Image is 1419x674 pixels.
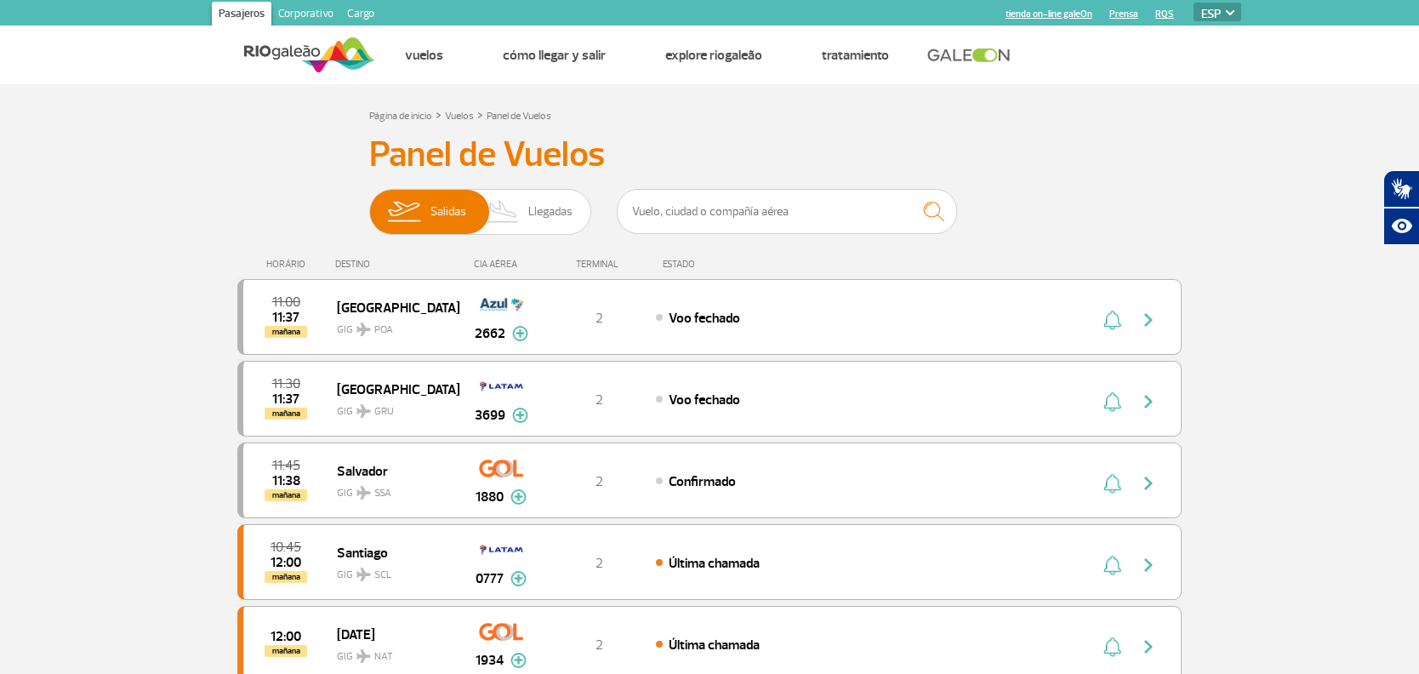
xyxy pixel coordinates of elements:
[1138,310,1159,330] img: seta-direita-painel-voo.svg
[1138,637,1159,657] img: seta-direita-painel-voo.svg
[337,640,446,665] span: GIG
[377,190,430,234] img: slider-embarque
[212,2,271,29] a: Pasajeros
[337,558,446,583] span: GIG
[374,486,391,501] span: SSA
[1383,170,1419,245] div: Plugin de acessibilidade da Hand Talk.
[476,487,504,507] span: 1880
[374,323,393,338] span: POA
[356,568,371,581] img: destiny_airplane.svg
[356,649,371,663] img: destiny_airplane.svg
[1138,555,1159,575] img: seta-direita-painel-voo.svg
[665,47,762,64] a: Explore RIOgaleão
[478,190,528,234] img: slider-desembarque
[265,645,307,657] span: mañana
[1109,9,1138,20] a: Prensa
[1103,473,1121,494] img: sino-painel-voo.svg
[510,489,527,505] img: mais-info-painel-voo.svg
[669,310,740,327] span: Voo fechado
[510,571,527,586] img: mais-info-painel-voo.svg
[1006,9,1092,20] a: tienda on-line galeOn
[669,637,760,654] span: Última chamada
[405,47,443,64] a: Vuelos
[265,326,307,338] span: mañana
[356,323,371,336] img: destiny_airplane.svg
[242,259,335,270] div: HORÁRIO
[271,557,301,568] span: 2025-08-26 12:00:00
[617,189,957,234] input: Vuelo, ciudad o compañía aérea
[356,404,371,418] img: destiny_airplane.svg
[596,473,603,490] span: 2
[1138,391,1159,412] img: seta-direita-painel-voo.svg
[272,311,299,323] span: 2025-08-26 11:37:00
[1383,208,1419,245] button: Abrir recursos assistivos.
[512,408,528,423] img: mais-info-painel-voo.svg
[445,110,474,123] a: Vuelos
[337,541,446,563] span: Santiago
[1103,555,1121,575] img: sino-painel-voo.svg
[459,259,544,270] div: CIA AÉREA
[1155,9,1174,20] a: RQS
[477,105,483,124] a: >
[1103,310,1121,330] img: sino-painel-voo.svg
[669,555,760,572] span: Última chamada
[369,110,432,123] a: Página de inicio
[512,326,528,341] img: mais-info-painel-voo.svg
[503,47,606,64] a: Cómo llegar y salir
[265,489,307,501] span: mañana
[271,631,301,643] span: 2025-08-26 12:00:00
[669,391,740,408] span: Voo fechado
[272,393,299,405] span: 2025-08-26 11:37:56
[272,378,300,390] span: 2025-08-26 11:30:00
[1383,170,1419,208] button: Abrir tradutor de língua de sinais.
[1138,473,1159,494] img: seta-direita-painel-voo.svg
[436,105,442,124] a: >
[669,473,736,490] span: Confirmado
[476,650,504,671] span: 1934
[475,405,505,426] span: 3699
[487,110,551,123] a: Panel de Vuelos
[271,541,301,553] span: 2025-08-26 10:45:00
[335,259,459,270] div: DESTINO
[337,378,446,400] span: [GEOGRAPHIC_DATA]
[337,460,446,482] span: Salvador
[272,460,300,471] span: 2025-08-26 11:45:00
[374,649,393,665] span: NAT
[596,637,603,654] span: 2
[596,310,603,327] span: 2
[475,323,505,344] span: 2662
[510,653,527,668] img: mais-info-painel-voo.svg
[374,568,391,583] span: SCL
[337,296,446,318] span: [GEOGRAPHIC_DATA]
[337,395,446,420] span: GIG
[356,486,371,500] img: destiny_airplane.svg
[265,408,307,420] span: mañana
[1103,391,1121,412] img: sino-painel-voo.svg
[430,190,466,234] span: Salidas
[272,296,300,308] span: 2025-08-26 11:00:00
[340,2,381,29] a: Cargo
[596,555,603,572] span: 2
[265,571,307,583] span: mañana
[822,47,889,64] a: Tratamiento
[337,623,446,645] span: [DATE]
[476,568,504,589] span: 0777
[374,404,394,420] span: GRU
[272,475,300,487] span: 2025-08-26 11:38:53
[337,477,446,501] span: GIG
[271,2,340,29] a: Corporativo
[596,391,603,408] span: 2
[544,259,654,270] div: TERMINAL
[369,134,1050,176] h3: Panel de Vuelos
[1103,637,1121,657] img: sino-painel-voo.svg
[337,313,446,338] span: GIG
[654,259,793,270] div: ESTADO
[528,190,573,234] span: Llegadas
